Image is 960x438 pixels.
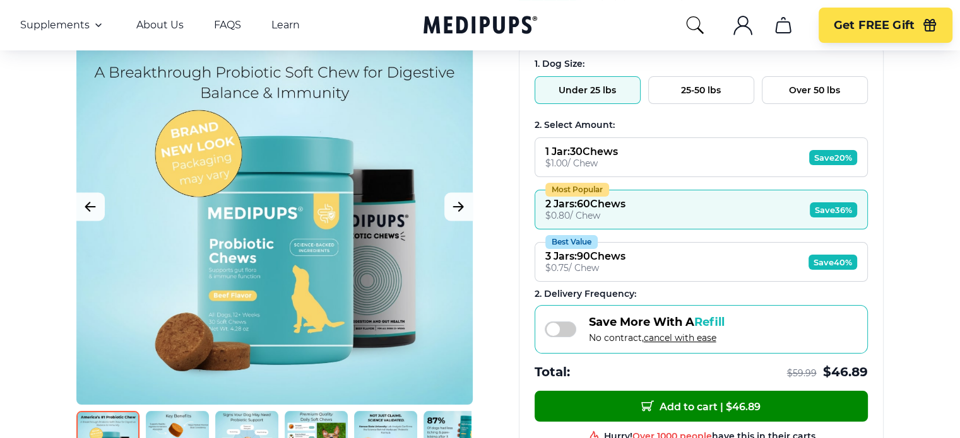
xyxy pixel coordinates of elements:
[214,19,241,32] a: FAQS
[809,150,857,165] span: Save 20%
[535,364,570,381] span: Total:
[728,10,758,40] button: account
[644,332,716,343] span: cancel with ease
[589,332,725,343] span: No contract,
[20,18,106,33] button: Supplements
[694,315,725,329] span: Refill
[545,235,598,249] div: Best Value
[136,19,184,32] a: About Us
[20,19,90,32] span: Supplements
[535,76,641,104] button: Under 25 lbs
[834,18,915,33] span: Get FREE Gift
[535,288,636,299] span: 2 . Delivery Frequency:
[444,192,473,221] button: Next Image
[76,192,105,221] button: Previous Image
[271,19,300,32] a: Learn
[535,137,868,177] button: 1 Jar:30Chews$1.00/ ChewSave20%
[535,190,868,229] button: Most Popular2 Jars:60Chews$0.80/ ChewSave36%
[787,367,817,379] span: $ 59.99
[545,198,625,210] div: 2 Jars : 60 Chews
[810,202,857,217] span: Save 36%
[535,58,868,70] div: 1. Dog Size:
[809,255,857,270] span: Save 40%
[535,391,868,422] button: Add to cart | $46.89
[545,250,625,262] div: 3 Jars : 90 Chews
[768,10,798,40] button: cart
[545,262,625,274] div: $ 0.75 / Chew
[819,8,952,43] button: Get FREE Gift
[545,183,609,197] div: Most Popular
[589,315,725,329] span: Save More With A
[424,13,537,39] a: Medipups
[535,119,868,131] div: 2. Select Amount:
[535,242,868,282] button: Best Value3 Jars:90Chews$0.75/ ChewSave40%
[545,158,618,169] div: $ 1.00 / Chew
[641,400,761,413] span: Add to cart | $ 46.89
[823,364,868,381] span: $ 46.89
[648,76,754,104] button: 25-50 lbs
[545,210,625,221] div: $ 0.80 / Chew
[762,76,868,104] button: Over 50 lbs
[545,146,618,158] div: 1 Jar : 30 Chews
[685,15,705,35] button: search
